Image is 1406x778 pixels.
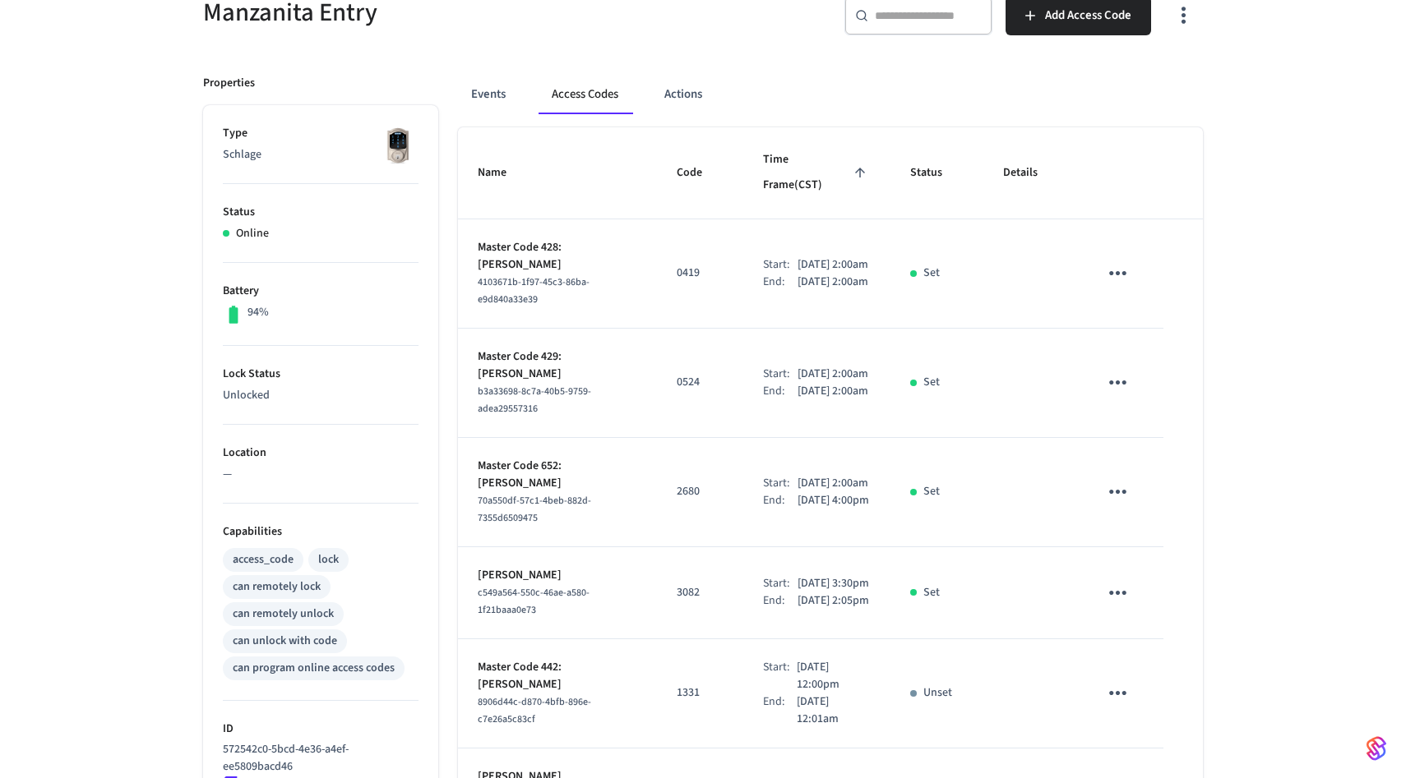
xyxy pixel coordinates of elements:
[763,492,798,509] div: End:
[677,483,724,500] p: 2680
[478,348,637,383] p: Master Code 429: [PERSON_NAME]
[247,304,269,321] p: 94%
[651,75,715,114] button: Actions
[923,374,940,391] p: Set
[233,660,395,677] div: can program online access codes
[763,274,798,291] div: End:
[377,125,419,166] img: Schlage Sense Smart Deadbolt with Camelot Trim, Front
[763,659,796,693] div: Start:
[478,458,637,492] p: Master Code 652: [PERSON_NAME]
[223,283,419,300] p: Battery
[763,383,798,400] div: End:
[478,567,637,584] p: [PERSON_NAME]
[797,693,871,728] p: [DATE] 12:01am
[478,695,591,726] span: 8906d44c-d870-4bfb-896e-c7e26a5c83cf
[478,494,591,525] span: 70a550df-57c1-4beb-882d-7355d6509475
[539,75,631,114] button: Access Codes
[478,586,590,617] span: c549a564-550c-46ae-a580-1f21baaa0e73
[798,256,868,274] p: [DATE] 2:00am
[223,366,419,383] p: Lock Status
[223,741,412,776] p: 572542c0-5bcd-4e36-a4ef-ee5809bacd46
[763,693,797,728] div: End:
[798,366,868,383] p: [DATE] 2:00am
[478,239,637,274] p: Master Code 428: [PERSON_NAME]
[478,384,591,416] span: b3a33698-8c7a-40b5-9759-adea29557316
[763,256,798,274] div: Start:
[677,584,724,601] p: 3082
[798,492,869,509] p: [DATE] 4:00pm
[233,605,334,623] div: can remotely unlock
[478,659,637,693] p: Master Code 442: [PERSON_NAME]
[923,584,940,601] p: Set
[798,575,869,592] p: [DATE] 3:30pm
[763,592,798,610] div: End:
[223,387,419,404] p: Unlocked
[763,366,798,383] div: Start:
[923,265,940,282] p: Set
[798,475,868,492] p: [DATE] 2:00am
[677,160,724,186] span: Code
[923,684,952,702] p: Unset
[458,75,1203,114] div: ant example
[677,265,724,282] p: 0419
[478,160,528,186] span: Name
[798,592,869,610] p: [DATE] 2:05pm
[223,204,419,221] p: Status
[677,374,724,391] p: 0524
[233,578,321,596] div: can remotely lock
[236,225,269,242] p: Online
[923,483,940,500] p: Set
[203,75,255,92] p: Properties
[223,720,419,738] p: ID
[223,466,419,483] p: —
[763,475,798,492] div: Start:
[233,551,294,569] div: access_code
[223,523,419,541] p: Capabilities
[797,659,871,693] p: [DATE] 12:00pm
[1045,5,1131,26] span: Add Access Code
[1367,735,1386,762] img: SeamLogoGradient.69752ec5.svg
[798,274,868,291] p: [DATE] 2:00am
[223,125,419,142] p: Type
[478,275,590,306] span: 4103671b-1f97-45c3-86ba-e9d840a33e39
[677,684,724,702] p: 1331
[233,633,337,650] div: can unlock with code
[458,75,519,114] button: Events
[910,160,964,186] span: Status
[798,383,868,400] p: [DATE] 2:00am
[763,575,798,592] div: Start:
[1003,160,1059,186] span: Details
[223,146,419,163] p: Schlage
[763,147,870,199] span: Time Frame(CST)
[318,551,339,569] div: lock
[223,444,419,462] p: Location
